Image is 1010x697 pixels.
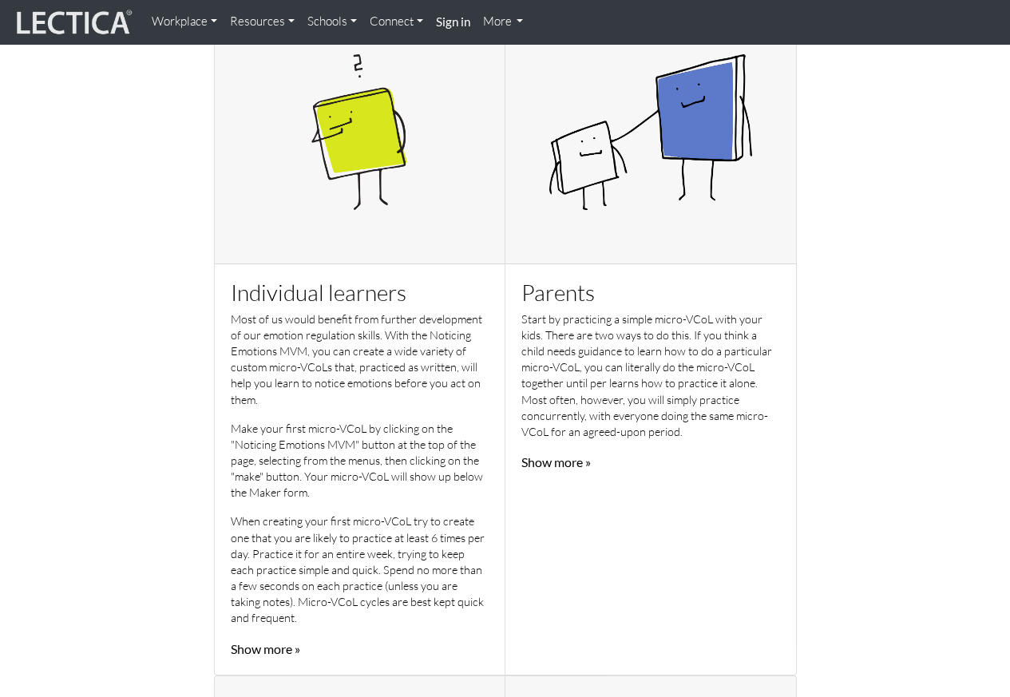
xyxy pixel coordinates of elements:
[521,280,780,305] h3: Parents
[521,454,591,469] a: Show more »
[231,421,489,501] p: Make your first micro-VCoL by clicking on the "Noticing Emotions MVM" button at the top of the pa...
[145,6,224,38] a: Workplace
[436,14,470,29] strong: Sign in
[231,280,489,305] h3: Individual learners
[215,11,505,254] img: Cartoon of an individual
[477,6,530,38] a: More
[231,513,489,626] p: When creating your first micro-VCoL try to create one that you are likely to practice at least 6 ...
[231,311,489,408] p: Most of us would benefit from further development of our emotion regulation skills. With the Noti...
[521,311,780,440] p: Start by practicing a simple micro-VCoL with your kids. There are two ways to do this. If you thi...
[301,6,363,38] a: Schools
[231,641,300,656] a: Show more »
[224,6,301,38] a: Resources
[430,6,477,38] a: Sign in
[13,7,133,38] img: lecticalive
[505,11,796,254] img: Cartoon of parent and child
[363,6,430,38] a: Connect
